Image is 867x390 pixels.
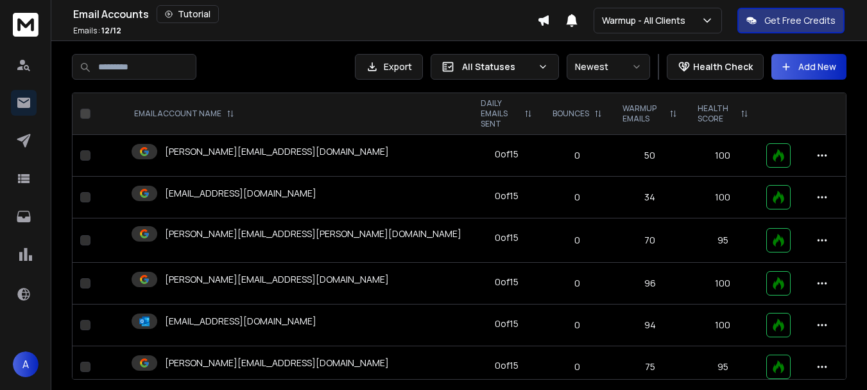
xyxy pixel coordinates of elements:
[612,263,687,305] td: 96
[165,357,389,369] p: [PERSON_NAME][EMAIL_ADDRESS][DOMAIN_NAME]
[550,360,605,373] p: 0
[550,191,605,204] p: 0
[13,351,39,377] button: A
[495,276,519,288] div: 0 of 15
[612,346,687,388] td: 75
[73,26,121,36] p: Emails :
[612,218,687,263] td: 70
[495,190,519,202] div: 0 of 15
[737,8,845,33] button: Get Free Credits
[165,273,389,286] p: [PERSON_NAME][EMAIL_ADDRESS][DOMAIN_NAME]
[495,148,519,161] div: 0 of 15
[567,54,650,80] button: Newest
[602,14,691,27] p: Warmup - All Clients
[157,5,219,23] button: Tutorial
[771,54,846,80] button: Add New
[687,305,759,346] td: 100
[73,5,537,23] div: Email Accounts
[553,109,589,119] p: BOUNCES
[495,231,519,244] div: 0 of 15
[764,14,836,27] p: Get Free Credits
[550,277,605,290] p: 0
[165,187,316,200] p: [EMAIL_ADDRESS][DOMAIN_NAME]
[612,177,687,218] td: 34
[165,315,316,328] p: [EMAIL_ADDRESS][DOMAIN_NAME]
[495,359,519,372] div: 0 of 15
[165,145,389,158] p: [PERSON_NAME][EMAIL_ADDRESS][DOMAIN_NAME]
[550,149,605,162] p: 0
[687,218,759,263] td: 95
[687,346,759,388] td: 95
[134,109,234,119] div: EMAIL ACCOUNT NAME
[687,263,759,305] td: 100
[612,305,687,346] td: 94
[622,103,664,124] p: WARMUP EMAILS
[481,98,519,129] p: DAILY EMAILS SENT
[698,103,735,124] p: HEALTH SCORE
[550,319,605,332] p: 0
[667,54,764,80] button: Health Check
[101,25,121,36] span: 12 / 12
[165,227,461,240] p: [PERSON_NAME][EMAIL_ADDRESS][PERSON_NAME][DOMAIN_NAME]
[462,60,533,73] p: All Statuses
[693,60,753,73] p: Health Check
[355,54,423,80] button: Export
[687,135,759,177] td: 100
[550,234,605,247] p: 0
[495,317,519,330] div: 0 of 15
[687,177,759,218] td: 100
[612,135,687,177] td: 50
